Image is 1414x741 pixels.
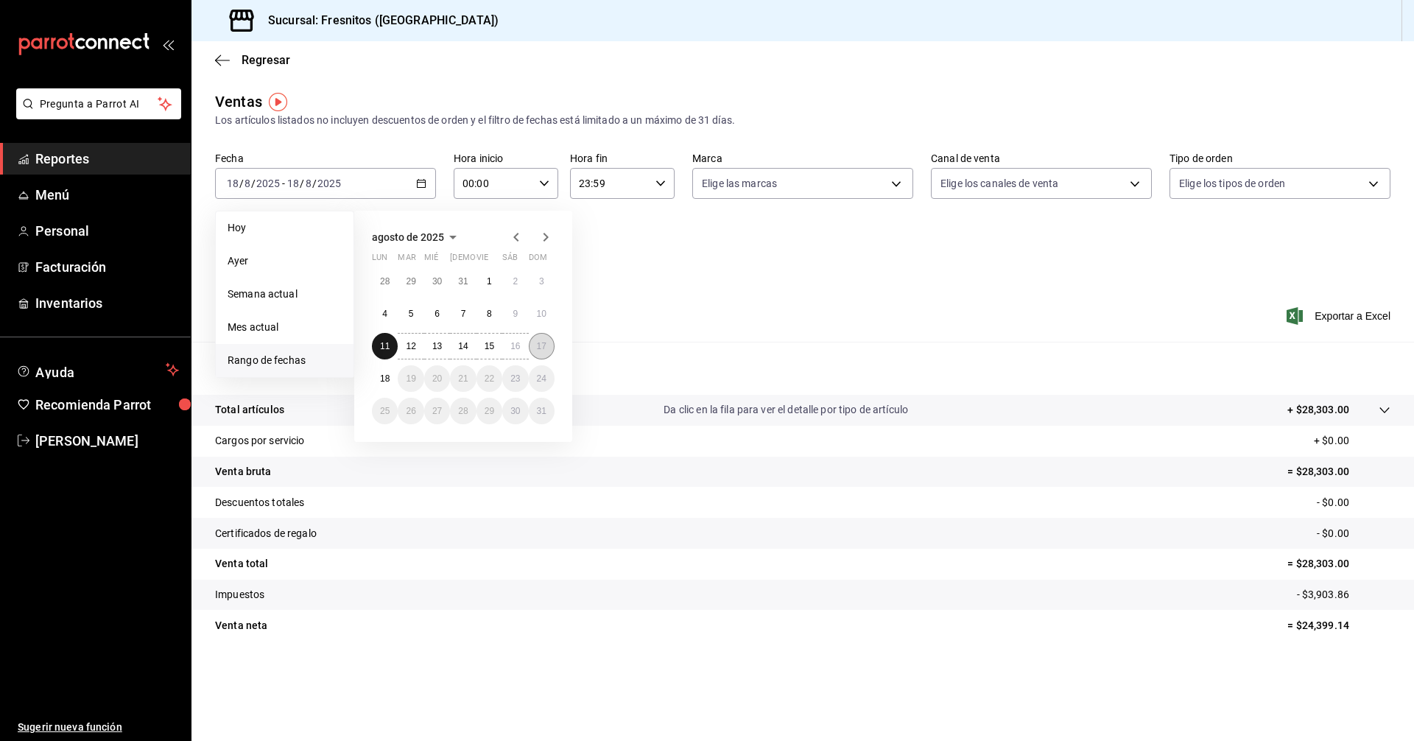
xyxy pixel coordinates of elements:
abbr: 2 de agosto de 2025 [513,276,518,287]
span: Reportes [35,149,179,169]
abbr: 11 de agosto de 2025 [380,341,390,351]
button: 28 de agosto de 2025 [450,398,476,424]
abbr: 25 de agosto de 2025 [380,406,390,416]
h3: Sucursal: Fresnitos ([GEOGRAPHIC_DATA]) [256,12,499,29]
button: 14 de agosto de 2025 [450,333,476,359]
p: Descuentos totales [215,495,304,510]
button: 18 de agosto de 2025 [372,365,398,392]
button: 21 de agosto de 2025 [450,365,476,392]
button: 31 de julio de 2025 [450,268,476,295]
abbr: 4 de agosto de 2025 [382,309,387,319]
button: 29 de agosto de 2025 [476,398,502,424]
span: Elige los canales de venta [940,176,1058,191]
p: - $0.00 [1317,526,1390,541]
label: Marca [692,153,913,164]
button: agosto de 2025 [372,228,462,246]
input: -- [226,178,239,189]
span: Facturación [35,257,179,277]
abbr: miércoles [424,253,438,268]
button: 22 de agosto de 2025 [476,365,502,392]
button: 2 de agosto de 2025 [502,268,528,295]
abbr: 19 de agosto de 2025 [406,373,415,384]
abbr: 12 de agosto de 2025 [406,341,415,351]
button: 6 de agosto de 2025 [424,301,450,327]
span: - [282,178,285,189]
button: 17 de agosto de 2025 [529,333,555,359]
abbr: 27 de agosto de 2025 [432,406,442,416]
abbr: 31 de agosto de 2025 [537,406,546,416]
abbr: 3 de agosto de 2025 [539,276,544,287]
span: Personal [35,221,179,241]
abbr: lunes [372,253,387,268]
span: Ayer [228,253,342,269]
button: 12 de agosto de 2025 [398,333,423,359]
abbr: 24 de agosto de 2025 [537,373,546,384]
button: Exportar a Excel [1290,307,1390,325]
label: Hora fin [570,153,675,164]
span: Regresar [242,53,290,67]
span: Sugerir nueva función [18,720,179,735]
abbr: 6 de agosto de 2025 [435,309,440,319]
p: - $3,903.86 [1297,587,1390,603]
button: 30 de agosto de 2025 [502,398,528,424]
input: ---- [256,178,281,189]
span: / [251,178,256,189]
button: Pregunta a Parrot AI [16,88,181,119]
abbr: 10 de agosto de 2025 [537,309,546,319]
abbr: 28 de julio de 2025 [380,276,390,287]
span: Ayuda [35,361,160,379]
abbr: 17 de agosto de 2025 [537,341,546,351]
abbr: 29 de agosto de 2025 [485,406,494,416]
abbr: 1 de agosto de 2025 [487,276,492,287]
abbr: jueves [450,253,537,268]
button: 4 de agosto de 2025 [372,301,398,327]
abbr: 20 de agosto de 2025 [432,373,442,384]
button: 10 de agosto de 2025 [529,301,555,327]
button: 24 de agosto de 2025 [529,365,555,392]
abbr: 7 de agosto de 2025 [461,309,466,319]
abbr: 22 de agosto de 2025 [485,373,494,384]
button: 3 de agosto de 2025 [529,268,555,295]
abbr: 30 de agosto de 2025 [510,406,520,416]
input: -- [305,178,312,189]
abbr: domingo [529,253,547,268]
button: Tooltip marker [269,93,287,111]
label: Fecha [215,153,436,164]
abbr: 26 de agosto de 2025 [406,406,415,416]
abbr: 30 de julio de 2025 [432,276,442,287]
p: = $28,303.00 [1287,464,1390,480]
input: -- [286,178,300,189]
span: Elige las marcas [702,176,777,191]
button: 20 de agosto de 2025 [424,365,450,392]
p: = $24,399.14 [1287,618,1390,633]
button: 1 de agosto de 2025 [476,268,502,295]
button: 31 de agosto de 2025 [529,398,555,424]
span: Elige los tipos de orden [1179,176,1285,191]
span: Mes actual [228,320,342,335]
button: 9 de agosto de 2025 [502,301,528,327]
button: 8 de agosto de 2025 [476,301,502,327]
abbr: 8 de agosto de 2025 [487,309,492,319]
input: -- [244,178,251,189]
button: 19 de agosto de 2025 [398,365,423,392]
label: Hora inicio [454,153,558,164]
p: Total artículos [215,402,284,418]
button: 26 de agosto de 2025 [398,398,423,424]
span: Inventarios [35,293,179,313]
p: Da clic en la fila para ver el detalle por tipo de artículo [664,402,908,418]
span: Rango de fechas [228,353,342,368]
button: 30 de julio de 2025 [424,268,450,295]
button: 27 de agosto de 2025 [424,398,450,424]
a: Pregunta a Parrot AI [10,107,181,122]
button: Regresar [215,53,290,67]
button: open_drawer_menu [162,38,174,50]
button: 13 de agosto de 2025 [424,333,450,359]
abbr: 14 de agosto de 2025 [458,341,468,351]
button: 15 de agosto de 2025 [476,333,502,359]
p: + $28,303.00 [1287,402,1349,418]
abbr: 29 de julio de 2025 [406,276,415,287]
div: Ventas [215,91,262,113]
button: 25 de agosto de 2025 [372,398,398,424]
span: [PERSON_NAME] [35,431,179,451]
